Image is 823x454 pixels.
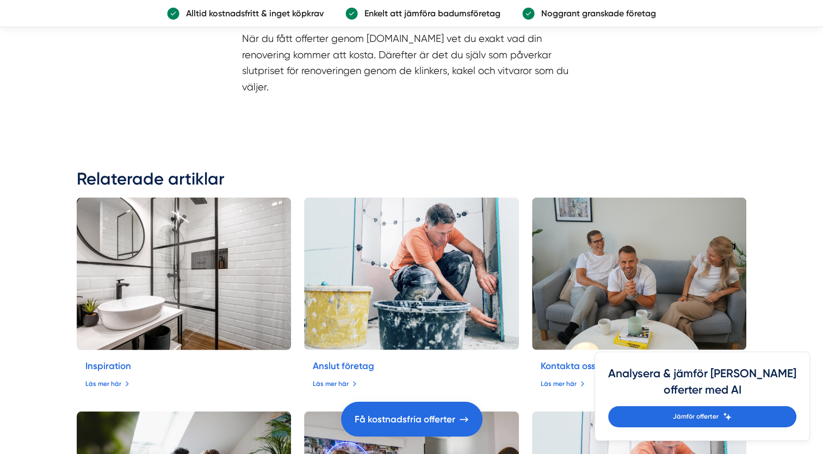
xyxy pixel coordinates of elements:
a: Läs mer här [313,379,357,389]
span: Jämför offerter [673,412,719,422]
a: Badrumsinspiration [77,198,292,350]
img: Badrumsinspiration [71,194,296,354]
img: Anslut till Badrumsexperter [304,198,519,350]
p: När du fått offerter genom [DOMAIN_NAME] vet du exakt vad din renovering kommer att kosta. Däreft... [242,30,581,95]
a: Inspiration [85,360,131,371]
p: Enkelt att jämföra badumsföretag [358,7,500,20]
h4: Analysera & jämför [PERSON_NAME] offerter med AI [608,365,796,406]
p: Noggrant granskade företag [535,7,656,20]
h2: Relaterade artiklar [77,167,747,198]
span: Få kostnadsfria offerter [355,412,455,427]
a: Få kostnadsfria offerter [341,402,482,437]
a: Läs mer här [541,379,585,389]
a: Läs mer här [85,379,129,389]
img: Kontakta oss [532,198,747,350]
p: Alltid kostnadsfritt & inget köpkrav [180,7,324,20]
a: Kontakta oss [541,360,596,371]
a: Jämför offerter [608,406,796,427]
a: Anslut företag [313,360,374,371]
